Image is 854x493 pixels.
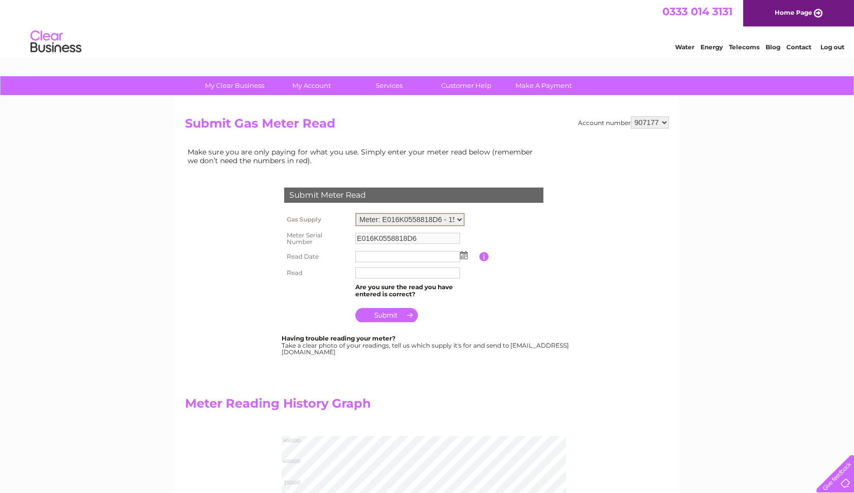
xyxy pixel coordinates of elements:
[30,26,82,57] img: logo.png
[282,335,570,356] div: Take a clear photo of your readings, tell us which supply it's for and send to [EMAIL_ADDRESS][DO...
[502,76,586,95] a: Make A Payment
[282,265,353,281] th: Read
[766,43,780,51] a: Blog
[662,5,733,18] a: 0333 014 3131
[675,43,694,51] a: Water
[820,43,844,51] a: Log out
[786,43,811,51] a: Contact
[284,188,543,203] div: Submit Meter Read
[355,308,418,322] input: Submit
[185,396,541,416] h2: Meter Reading History Graph
[282,334,395,342] b: Having trouble reading your meter?
[188,6,668,49] div: Clear Business is a trading name of Verastar Limited (registered in [GEOGRAPHIC_DATA] No. 3667643...
[424,76,508,95] a: Customer Help
[270,76,354,95] a: My Account
[347,76,431,95] a: Services
[282,229,353,249] th: Meter Serial Number
[729,43,759,51] a: Telecoms
[282,210,353,229] th: Gas Supply
[353,281,479,300] td: Are you sure the read you have entered is correct?
[193,76,277,95] a: My Clear Business
[460,251,468,259] img: ...
[185,116,669,136] h2: Submit Gas Meter Read
[479,252,489,261] input: Information
[282,249,353,265] th: Read Date
[185,145,541,167] td: Make sure you are only paying for what you use. Simply enter your meter read below (remember we d...
[700,43,723,51] a: Energy
[578,116,669,129] div: Account number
